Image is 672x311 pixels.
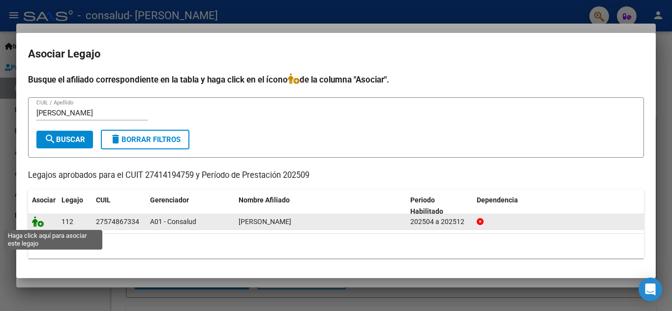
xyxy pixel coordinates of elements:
[639,278,662,301] div: Open Intercom Messenger
[96,216,139,227] div: 27574867334
[410,216,469,227] div: 202504 a 202512
[44,133,56,145] mat-icon: search
[146,190,235,222] datatable-header-cell: Gerenciador
[61,218,73,226] span: 112
[410,196,443,215] span: Periodo Habilitado
[32,196,56,204] span: Asociar
[101,130,189,149] button: Borrar Filtros
[61,196,83,204] span: Legajo
[477,196,518,204] span: Dependencia
[239,218,291,226] span: LOPEZ LUZ AGUSTINA
[28,73,644,86] h4: Busque el afiliado correspondiente en la tabla y haga click en el ícono de la columna "Asociar".
[92,190,146,222] datatable-header-cell: CUIL
[239,196,290,204] span: Nombre Afiliado
[28,170,644,182] p: Legajos aprobados para el CUIT 27414194759 y Período de Prestación 202509
[235,190,406,222] datatable-header-cell: Nombre Afiliado
[150,218,196,226] span: A01 - Consalud
[58,190,92,222] datatable-header-cell: Legajo
[36,131,93,148] button: Buscar
[96,196,111,204] span: CUIL
[110,133,122,145] mat-icon: delete
[28,234,644,258] div: 1 registros
[150,196,189,204] span: Gerenciador
[473,190,644,222] datatable-header-cell: Dependencia
[110,135,181,144] span: Borrar Filtros
[28,190,58,222] datatable-header-cell: Asociar
[406,190,473,222] datatable-header-cell: Periodo Habilitado
[44,135,85,144] span: Buscar
[28,45,644,63] h2: Asociar Legajo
